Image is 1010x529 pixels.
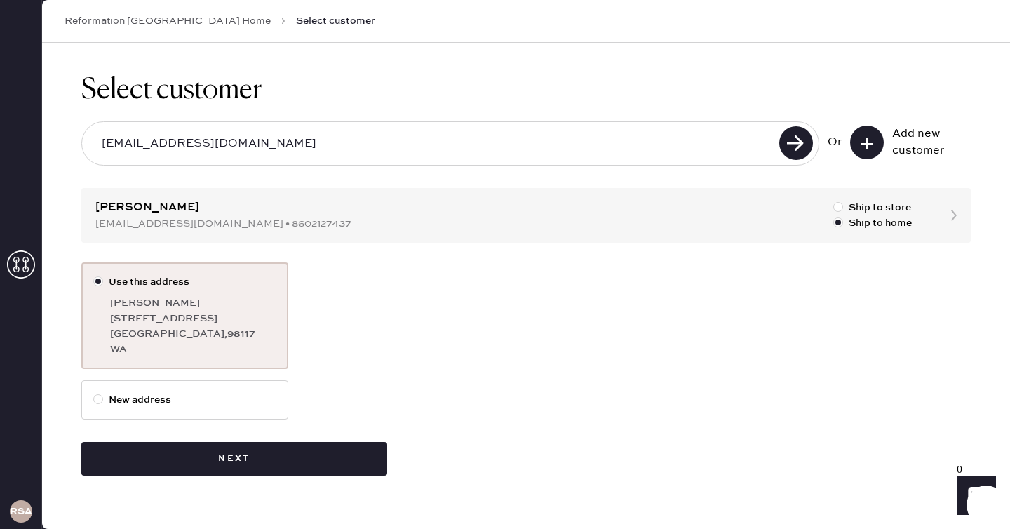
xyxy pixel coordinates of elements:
[943,466,1004,526] iframe: Front Chat
[833,200,912,215] label: Ship to store
[110,342,276,357] div: WA
[90,128,775,160] input: Search by email or phone number
[65,14,271,28] a: Reformation [GEOGRAPHIC_DATA] Home
[81,442,387,476] button: Next
[81,74,971,107] h1: Select customer
[296,14,375,28] span: Select customer
[828,134,842,151] div: Or
[10,507,32,516] h3: RSA
[833,215,912,231] label: Ship to home
[892,126,962,159] div: Add new customer
[110,311,276,326] div: [STREET_ADDRESS]
[110,295,276,311] div: [PERSON_NAME]
[93,274,276,290] label: Use this address
[110,326,276,342] div: [GEOGRAPHIC_DATA] , 98117
[93,392,276,408] label: New address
